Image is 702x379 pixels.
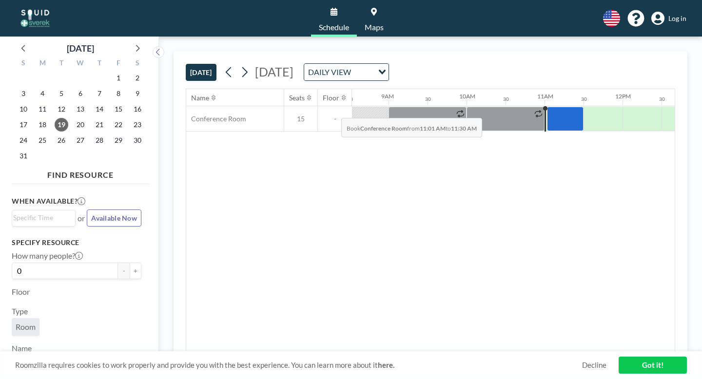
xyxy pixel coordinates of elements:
div: 30 [581,96,587,102]
div: 30 [425,96,431,102]
div: Floor [323,94,339,102]
div: [DATE] [67,41,94,55]
span: Saturday, August 30, 2025 [131,133,144,147]
span: 15 [284,114,317,123]
span: Friday, August 15, 2025 [112,102,125,116]
div: 11AM [537,93,553,100]
span: Monday, August 4, 2025 [36,87,49,100]
button: - [118,263,130,279]
span: Log in [668,14,686,23]
span: Wednesday, August 13, 2025 [74,102,87,116]
span: Room [16,322,36,332]
div: T [52,57,71,70]
label: How many people? [12,251,83,261]
span: Conference Room [186,114,246,123]
span: Friday, August 1, 2025 [112,71,125,85]
span: Tuesday, August 19, 2025 [55,118,68,132]
div: S [128,57,147,70]
div: 9AM [381,93,394,100]
span: Thursday, August 21, 2025 [93,118,106,132]
a: here. [378,360,394,369]
span: Schedule [319,23,349,31]
span: Friday, August 22, 2025 [112,118,125,132]
div: 10AM [459,93,475,100]
span: Monday, August 25, 2025 [36,133,49,147]
span: Wednesday, August 20, 2025 [74,118,87,132]
span: Saturday, August 16, 2025 [131,102,144,116]
button: + [130,263,141,279]
div: T [90,57,109,70]
span: Thursday, August 14, 2025 [93,102,106,116]
div: F [109,57,128,70]
span: Saturday, August 9, 2025 [131,87,144,100]
span: Friday, August 8, 2025 [112,87,125,100]
span: Book from to [341,118,482,137]
span: [DATE] [255,64,293,79]
span: Saturday, August 23, 2025 [131,118,144,132]
span: Tuesday, August 5, 2025 [55,87,68,100]
button: [DATE] [186,64,216,81]
a: Decline [582,360,606,370]
span: Friday, August 29, 2025 [112,133,125,147]
div: W [71,57,90,70]
span: Thursday, August 28, 2025 [93,133,106,147]
span: Tuesday, August 12, 2025 [55,102,68,116]
span: Available Now [91,214,137,222]
input: Search for option [13,212,70,223]
h4: FIND RESOURCE [12,166,149,180]
div: 30 [659,96,665,102]
span: Thursday, August 7, 2025 [93,87,106,100]
span: or [78,213,85,223]
b: Conference Room [360,125,407,132]
span: Tuesday, August 26, 2025 [55,133,68,147]
div: M [33,57,52,70]
span: Sunday, August 3, 2025 [17,87,30,100]
span: Sunday, August 24, 2025 [17,133,30,147]
div: 30 [503,96,509,102]
div: Search for option [304,64,389,80]
span: Saturday, August 2, 2025 [131,71,144,85]
div: 12PM [615,93,631,100]
label: Name [12,343,32,353]
span: Maps [365,23,384,31]
h3: Specify resource [12,238,141,247]
span: Sunday, August 10, 2025 [17,102,30,116]
b: 11:01 AM [420,125,446,132]
span: Roomzilla requires cookies to work properly and provide you with the best experience. You can lea... [15,360,582,370]
label: Floor [12,287,30,297]
span: Monday, August 18, 2025 [36,118,49,132]
span: DAILY VIEW [306,66,353,78]
b: 11:30 AM [451,125,477,132]
span: Wednesday, August 27, 2025 [74,133,87,147]
img: organization-logo [16,9,55,28]
span: Sunday, August 17, 2025 [17,118,30,132]
label: Type [12,306,28,316]
button: Available Now [87,209,141,227]
div: Seats [289,94,305,102]
span: Sunday, August 31, 2025 [17,149,30,163]
span: Monday, August 11, 2025 [36,102,49,116]
a: Got it! [619,357,687,374]
span: Wednesday, August 6, 2025 [74,87,87,100]
div: Name [191,94,209,102]
span: - [318,114,352,123]
input: Search for option [354,66,372,78]
div: S [14,57,33,70]
a: Log in [651,12,686,25]
div: Search for option [12,210,75,225]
